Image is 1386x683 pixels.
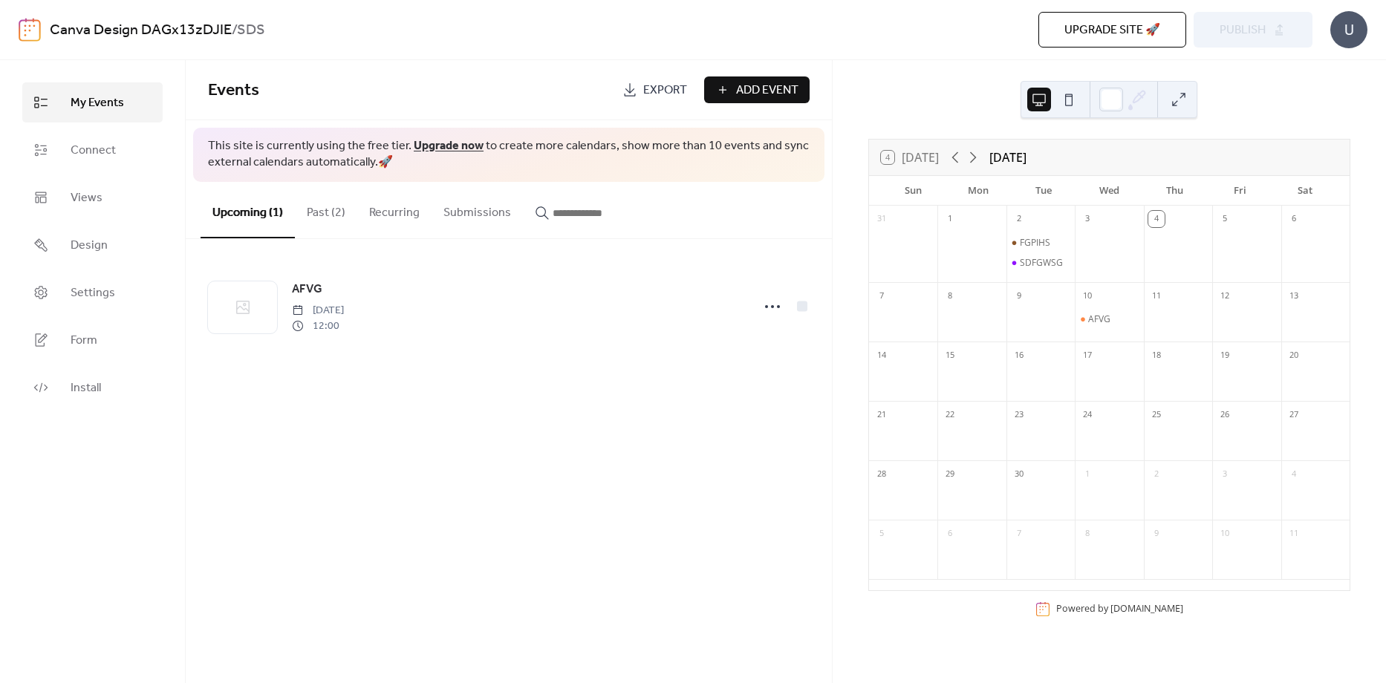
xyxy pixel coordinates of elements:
span: AFVG [292,281,322,298]
button: Add Event [704,76,810,103]
div: 20 [1286,347,1302,363]
div: 29 [942,465,958,482]
div: 26 [1217,406,1233,422]
a: [DOMAIN_NAME] [1110,603,1183,615]
div: 30 [1011,465,1027,482]
img: logo [19,18,41,42]
div: 11 [1286,525,1302,541]
span: Upgrade site 🚀 [1064,22,1160,39]
div: 1 [942,211,958,227]
div: Sun [881,176,946,206]
span: Export [643,82,687,99]
div: 10 [1079,287,1096,304]
span: Settings [71,284,115,302]
div: 9 [1148,525,1165,541]
button: Upcoming (1) [201,182,295,238]
div: 23 [1011,406,1027,422]
span: Views [71,189,103,207]
a: Form [22,320,163,360]
div: 6 [1286,211,1302,227]
div: 12 [1217,287,1233,304]
div: AFVG [1075,313,1143,325]
div: 8 [1079,525,1096,541]
div: SDFGWSG [1020,257,1063,269]
div: 27 [1286,406,1302,422]
div: 31 [873,211,890,227]
a: Views [22,177,163,218]
div: 4 [1148,211,1165,227]
div: Sat [1272,176,1338,206]
div: 28 [873,465,890,482]
b: / [232,16,237,45]
span: Add Event [736,82,798,99]
div: 14 [873,347,890,363]
div: 18 [1148,347,1165,363]
span: This site is currently using the free tier. to create more calendars, show more than 10 events an... [208,138,810,171]
span: Connect [71,142,116,160]
div: 6 [942,525,958,541]
span: My Events [71,94,124,112]
button: Recurring [357,182,432,237]
span: Events [208,74,259,107]
div: 21 [873,406,890,422]
div: Tue [1011,176,1076,206]
div: 2 [1011,211,1027,227]
div: [DATE] [989,148,1027,166]
div: 17 [1079,347,1096,363]
a: Settings [22,272,163,313]
b: SDS [237,16,265,45]
div: 9 [1011,287,1027,304]
div: SDFGWSG [1006,257,1075,269]
div: 24 [1079,406,1096,422]
div: 15 [942,347,958,363]
div: 25 [1148,406,1165,422]
div: 13 [1286,287,1302,304]
a: AFVG [292,280,322,299]
a: Upgrade now [414,134,484,157]
div: Powered by [1056,603,1183,615]
div: 1 [1079,465,1096,482]
button: Submissions [432,182,523,237]
a: My Events [22,82,163,122]
button: Past (2) [295,182,357,237]
a: Connect [22,130,163,170]
button: Upgrade site 🚀 [1038,12,1186,48]
div: FGPIHS [1006,237,1075,249]
div: Mon [946,176,1012,206]
a: Install [22,367,163,408]
div: Wed [1076,176,1142,206]
div: 7 [1011,525,1027,541]
div: U [1330,11,1367,48]
div: 11 [1148,287,1165,304]
div: 4 [1286,465,1302,482]
div: Fri [1207,176,1272,206]
div: 19 [1217,347,1233,363]
div: 22 [942,406,958,422]
span: Install [71,379,101,397]
div: 7 [873,287,890,304]
div: AFVG [1088,313,1110,325]
a: Design [22,225,163,265]
a: Canva Design DAGx13zDJIE [50,16,232,45]
div: 2 [1148,465,1165,482]
div: Thu [1142,176,1207,206]
div: 5 [873,525,890,541]
div: 3 [1217,465,1233,482]
span: Form [71,332,97,350]
div: FGPIHS [1020,237,1050,249]
span: 12:00 [292,318,344,334]
a: Export [611,76,698,103]
div: 10 [1217,525,1233,541]
div: 16 [1011,347,1027,363]
span: Design [71,237,108,255]
div: 3 [1079,211,1096,227]
span: [DATE] [292,303,344,318]
div: 8 [942,287,958,304]
div: 5 [1217,211,1233,227]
